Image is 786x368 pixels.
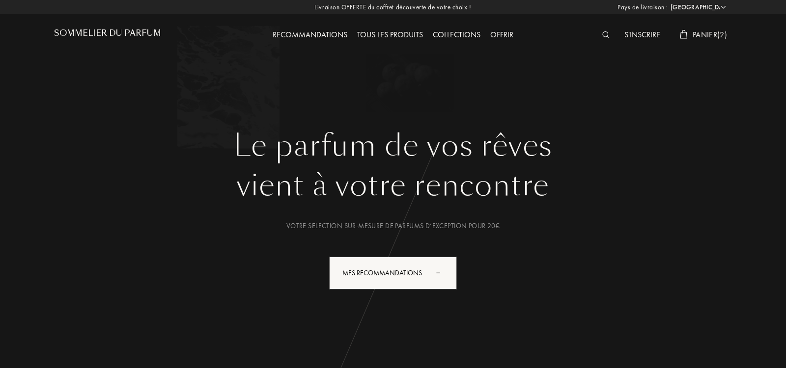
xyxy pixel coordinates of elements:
[54,28,161,42] a: Sommelier du Parfum
[268,29,352,40] a: Recommandations
[619,29,665,42] div: S'inscrire
[485,29,518,40] a: Offrir
[352,29,428,42] div: Tous les produits
[428,29,485,42] div: Collections
[61,128,725,163] h1: Le parfum de vos rêves
[602,31,610,38] img: search_icn_white.svg
[619,29,665,40] a: S'inscrire
[352,29,428,40] a: Tous les produits
[433,263,452,282] div: animation
[329,257,457,289] div: Mes Recommandations
[428,29,485,40] a: Collections
[268,29,352,42] div: Recommandations
[485,29,518,42] div: Offrir
[680,30,688,39] img: cart_white.svg
[322,257,464,289] a: Mes Recommandationsanimation
[61,221,725,231] div: Votre selection sur-mesure de parfums d’exception pour 20€
[618,2,668,12] span: Pays de livraison :
[693,29,727,40] span: Panier ( 2 )
[61,163,725,208] div: vient à votre rencontre
[54,28,161,38] h1: Sommelier du Parfum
